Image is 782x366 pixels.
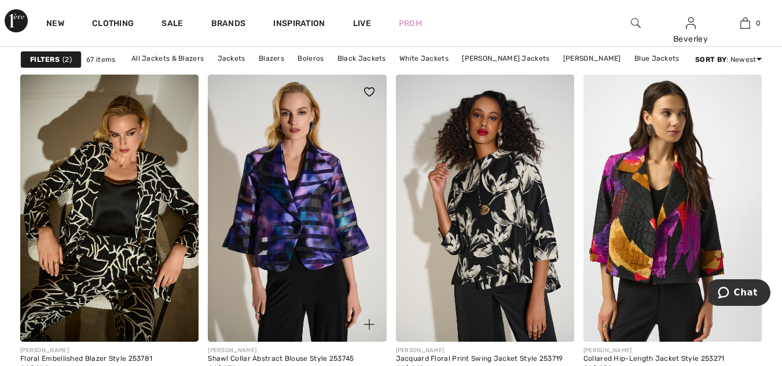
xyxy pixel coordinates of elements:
a: Blue Jackets [629,51,685,66]
div: Jacquard Floral Print Swing Jacket Style 253719 [396,355,563,363]
img: heart_black_full.svg [364,87,375,97]
img: My Bag [740,16,750,30]
span: Inspiration [273,19,325,31]
a: [PERSON_NAME] [557,51,627,66]
a: White Jackets [394,51,454,66]
img: plus_v2.svg [364,319,375,330]
a: 0 [718,16,772,30]
a: Sale [161,19,183,31]
div: Beverley [664,33,718,45]
a: Prom [399,17,422,29]
div: Collared Hip-Length Jacket Style 253271 [583,355,725,363]
div: [PERSON_NAME] [208,346,354,355]
div: : Newest [695,54,762,65]
img: My Info [686,16,696,30]
img: Collared Hip-Length Jacket Style 253271. Black/Multi [583,75,762,342]
span: 2 [63,54,72,65]
a: New [46,19,64,31]
a: Brands [211,19,246,31]
a: All Jackets & Blazers [126,51,210,66]
img: Jacquard Floral Print Swing Jacket Style 253719. Black/Off White [396,75,574,342]
a: Shawl Collar Abstract Blouse Style 253745. Black/Multi [208,75,386,342]
a: Sign In [686,17,696,28]
strong: Filters [30,54,60,65]
img: search the website [631,16,641,30]
div: Floral Embellished Blazer Style 253781 [20,355,152,363]
img: 1ère Avenue [5,9,28,32]
a: Live [353,17,371,29]
a: Boleros [292,51,329,66]
div: [PERSON_NAME] [583,346,725,355]
a: [PERSON_NAME] Jackets [456,51,555,66]
div: [PERSON_NAME] [20,346,152,355]
span: 0 [756,18,761,28]
a: Black Jackets [332,51,392,66]
div: [PERSON_NAME] [396,346,563,355]
img: Floral Embellished Blazer Style 253781. Black/Vanilla [20,75,199,342]
span: 67 items [86,54,115,65]
a: Blazers [253,51,290,66]
strong: Sort By [695,56,726,64]
iframe: Opens a widget where you can chat to one of our agents [708,279,770,308]
a: Jackets [212,51,251,66]
a: Clothing [92,19,134,31]
div: Shawl Collar Abstract Blouse Style 253745 [208,355,354,363]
